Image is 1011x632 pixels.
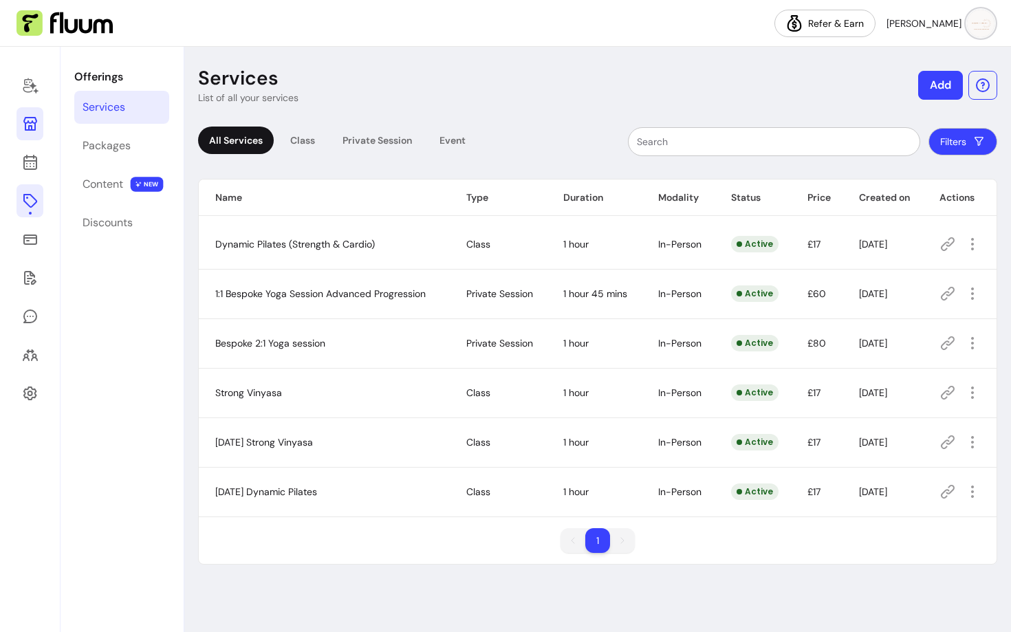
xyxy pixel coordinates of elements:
span: 1:1 Bespoke Yoga Session Advanced Progression [215,287,426,300]
span: In-Person [658,337,702,349]
span: Class [466,238,490,250]
span: [DATE] [859,287,887,300]
div: Event [428,127,477,154]
span: [DATE] Strong Vinyasa [215,436,313,448]
div: Active [731,236,779,252]
div: Class [279,127,326,154]
span: NEW [131,177,164,192]
span: [DATE] Dynamic Pilates [215,486,317,498]
input: Search [637,135,911,149]
a: Sales [17,223,43,256]
button: Filters [928,128,997,155]
a: My Page [17,107,43,140]
span: 1 hour 45 mins [563,287,627,300]
th: Duration [547,179,642,216]
div: Content [83,176,123,193]
div: Discounts [83,215,133,231]
span: In-Person [658,436,702,448]
span: £60 [807,287,826,300]
p: Offerings [74,69,169,85]
span: 1 hour [563,238,589,250]
span: 1 hour [563,337,589,349]
div: Active [731,434,779,450]
span: [DATE] [859,337,887,349]
div: Packages [83,138,131,154]
p: Services [198,66,279,91]
div: Active [731,483,779,500]
span: [DATE] [859,436,887,448]
div: Active [731,285,779,302]
img: avatar [967,10,994,37]
a: Services [74,91,169,124]
a: Calendar [17,146,43,179]
a: Packages [74,129,169,162]
a: Offerings [17,184,43,217]
a: Clients [17,338,43,371]
span: Strong Vinyasa [215,386,282,399]
span: [DATE] [859,486,887,498]
a: My Messages [17,300,43,333]
a: Settings [17,377,43,410]
th: Name [199,179,450,216]
span: Class [466,436,490,448]
button: avatar[PERSON_NAME] [887,10,994,37]
div: All Services [198,127,274,154]
button: Add [918,71,963,100]
li: pagination item 1 active [585,528,610,553]
span: 1 hour [563,386,589,399]
span: £17 [807,386,820,399]
a: Discounts [74,206,169,239]
span: Bespoke 2:1 Yoga session [215,337,325,349]
th: Modality [642,179,715,216]
span: In-Person [658,386,702,399]
th: Status [715,179,792,216]
span: Class [466,486,490,498]
div: Active [731,335,779,351]
th: Price [791,179,842,216]
span: In-Person [658,287,702,300]
span: Private Session [466,287,533,300]
span: £80 [807,337,826,349]
span: £17 [807,238,820,250]
img: Fluum Logo [17,10,113,36]
a: Home [17,69,43,102]
span: 1 hour [563,436,589,448]
div: Services [83,99,125,116]
a: Forms [17,261,43,294]
nav: pagination navigation [554,521,642,560]
span: Dynamic Pilates (Strength & Cardio) [215,238,375,250]
th: Type [450,179,547,216]
span: 1 hour [563,486,589,498]
span: In-Person [658,238,702,250]
th: Created on [842,179,923,216]
span: £17 [807,436,820,448]
p: List of all your services [198,91,298,105]
th: Actions [923,179,997,216]
span: Class [466,386,490,399]
div: Active [731,384,779,401]
a: Content NEW [74,168,169,201]
span: [DATE] [859,386,887,399]
span: £17 [807,486,820,498]
div: Private Session [331,127,423,154]
span: [PERSON_NAME] [887,17,961,30]
span: Private Session [466,337,533,349]
span: [DATE] [859,238,887,250]
span: In-Person [658,486,702,498]
a: Refer & Earn [774,10,876,37]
